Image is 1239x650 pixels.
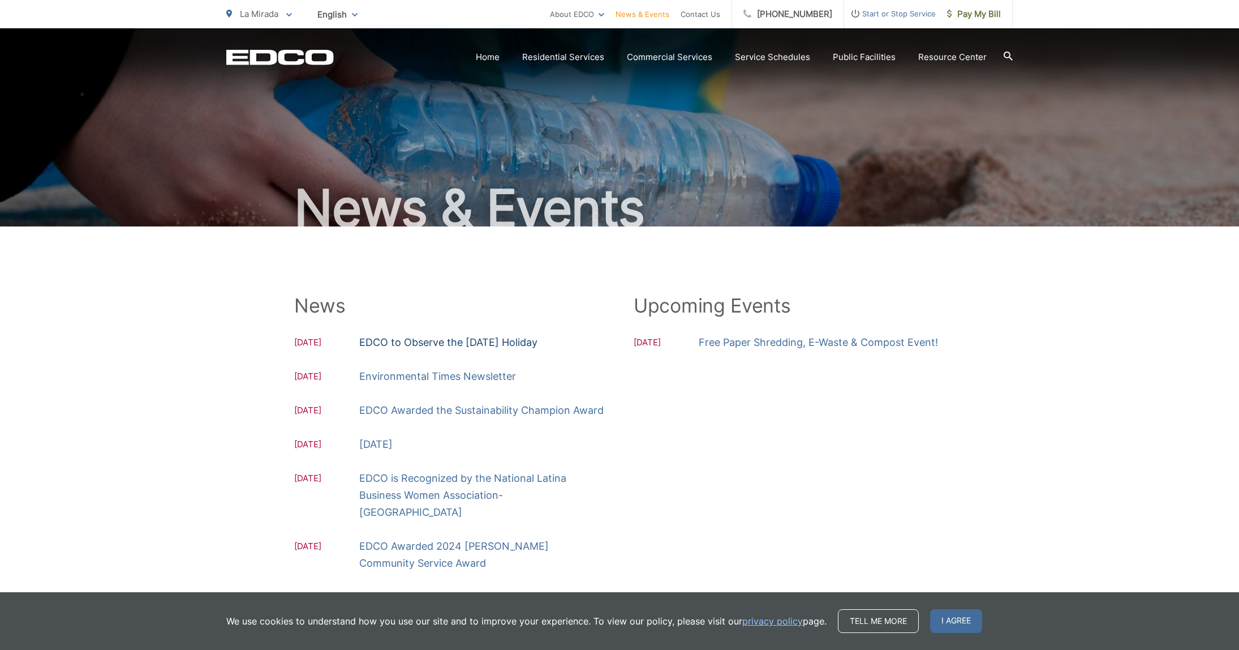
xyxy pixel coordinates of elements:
[294,438,359,453] span: [DATE]
[309,5,366,24] span: English
[294,540,359,572] span: [DATE]
[634,336,699,351] span: [DATE]
[616,7,669,21] a: News & Events
[359,538,605,572] a: EDCO Awarded 2024 [PERSON_NAME] Community Service Award
[294,472,359,521] span: [DATE]
[359,589,605,623] a: EDCO Day Proclaimed in the City of [GEOGRAPHIC_DATA]
[947,7,1001,21] span: Pay My Bill
[359,368,516,385] a: Environmental Times Newsletter
[294,294,605,317] h2: News
[634,294,945,317] h2: Upcoming Events
[294,591,359,623] span: [DATE]
[359,470,605,521] a: EDCO is Recognized by the National Latina Business Women Association-[GEOGRAPHIC_DATA]
[240,8,278,19] span: La Mirada
[294,336,359,351] span: [DATE]
[550,7,604,21] a: About EDCO
[735,50,810,64] a: Service Schedules
[681,7,720,21] a: Contact Us
[627,50,712,64] a: Commercial Services
[226,49,334,65] a: EDCD logo. Return to the homepage.
[226,614,827,628] p: We use cookies to understand how you use our site and to improve your experience. To view our pol...
[359,402,604,419] a: EDCO Awarded the Sustainability Champion Award
[699,334,938,351] a: Free Paper Shredding, E-Waste & Compost Event!
[930,609,982,633] span: I agree
[833,50,896,64] a: Public Facilities
[476,50,500,64] a: Home
[838,609,919,633] a: Tell me more
[522,50,604,64] a: Residential Services
[294,404,359,419] span: [DATE]
[742,614,803,628] a: privacy policy
[359,436,393,453] a: [DATE]
[359,334,537,351] a: EDCO to Observe the [DATE] Holiday
[226,180,1013,237] h1: News & Events
[294,370,359,385] span: [DATE]
[918,50,987,64] a: Resource Center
